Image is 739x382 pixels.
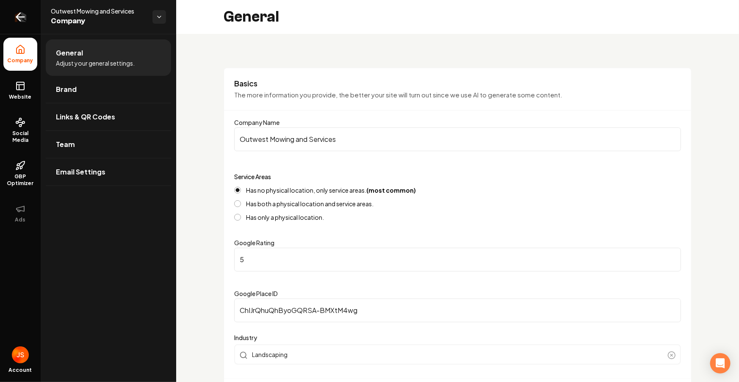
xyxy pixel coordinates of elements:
[710,353,731,374] div: Open Intercom Messenger
[46,158,171,185] a: Email Settings
[3,173,37,187] span: GBP Optimizer
[51,7,146,15] span: Outwest Mowing and Services
[6,94,35,100] span: Website
[3,74,37,107] a: Website
[9,367,32,374] span: Account
[12,346,29,363] button: Open user button
[234,248,681,271] input: Google Rating
[56,59,135,67] span: Adjust your general settings.
[234,290,278,297] label: Google Place ID
[4,57,37,64] span: Company
[234,78,681,89] h3: Basics
[12,346,29,363] img: James Shamoun
[234,239,274,246] label: Google Rating
[234,332,681,343] label: Industry
[366,186,416,194] strong: (most common)
[246,201,374,207] label: Has both a physical location and service areas.
[56,139,75,149] span: Team
[234,173,271,180] label: Service Areas
[246,187,416,193] label: Has no physical location, only service areas.
[234,119,280,126] label: Company Name
[3,197,37,230] button: Ads
[3,130,37,144] span: Social Media
[46,103,171,130] a: Links & QR Codes
[246,214,324,220] label: Has only a physical location.
[46,131,171,158] a: Team
[56,48,83,58] span: General
[51,15,146,27] span: Company
[12,216,29,223] span: Ads
[56,167,105,177] span: Email Settings
[56,112,115,122] span: Links & QR Codes
[56,84,77,94] span: Brand
[3,111,37,150] a: Social Media
[224,8,279,25] h2: General
[3,154,37,194] a: GBP Optimizer
[234,127,681,151] input: Company Name
[46,76,171,103] a: Brand
[234,90,681,100] p: The more information you provide, the better your site will turn out since we use AI to generate ...
[234,299,681,322] input: Google Place ID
